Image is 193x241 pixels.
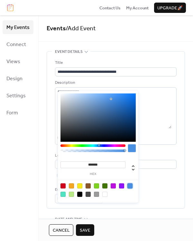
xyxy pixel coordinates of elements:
a: Settings [3,89,33,102]
span: Connect [6,40,26,50]
span: Save [80,227,90,234]
span: Event details [55,49,83,55]
div: Location [55,152,175,159]
span: Upgrade 🚀 [157,5,183,11]
div: Title [55,60,175,66]
div: Event color [55,187,102,193]
div: #D0021B [60,183,66,188]
div: #9B9B9B [94,192,99,197]
a: Form [3,106,33,120]
img: logo [7,4,14,11]
div: #417505 [102,183,107,188]
div: #F5A623 [69,183,74,188]
div: #F8E71C [77,183,82,188]
div: #4A90E2 [127,183,133,188]
div: #FFFFFF [102,192,107,197]
a: Design [3,72,33,85]
button: Upgrade🚀 [154,3,186,13]
a: Views [3,54,33,68]
div: #50E3C2 [60,192,66,197]
button: Cancel [49,224,73,236]
span: Cancel [53,227,69,234]
div: #9013FE [119,183,124,188]
button: Save [76,224,94,236]
span: Date and time [55,216,82,222]
a: My Events [3,20,33,34]
div: #8B572A [86,183,91,188]
span: / Add Event [66,23,96,34]
div: Description [55,80,175,86]
label: hex [60,172,125,176]
div: #B8E986 [69,192,74,197]
span: Settings [6,91,26,101]
a: Events [47,23,66,34]
div: #BD10E0 [111,183,116,188]
a: Contact Us [99,5,121,11]
a: My Account [126,5,149,11]
button: AI Assistant [58,133,96,142]
a: Connect [3,37,33,51]
span: Design [6,74,23,84]
div: #7ED321 [94,183,99,188]
span: My Events [6,23,30,33]
div: #4A4A4A [86,192,91,197]
span: Views [6,57,20,67]
span: Form [6,108,18,118]
div: #000000 [77,192,82,197]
